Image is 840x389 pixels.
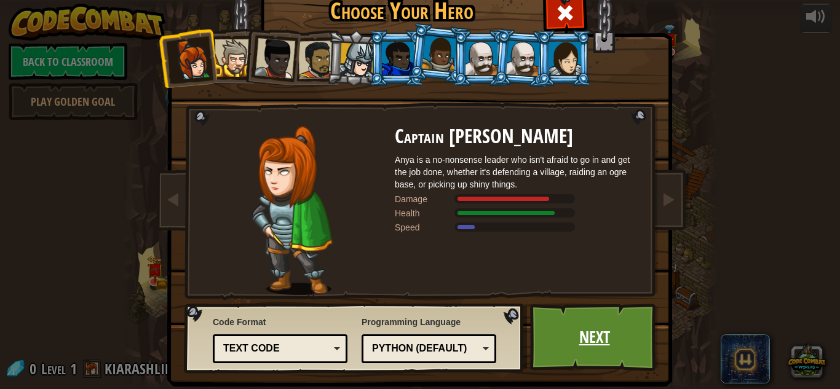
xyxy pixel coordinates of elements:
[530,304,659,371] a: Next
[395,193,641,205] div: Deals 120% of listed Warrior weapon damage.
[395,154,641,191] div: Anya is a no-nonsense leader who isn't afraid to go in and get the job done, whether it's defendi...
[213,316,347,328] span: Code Format
[241,26,301,86] li: Lady Ida Justheart
[362,316,496,328] span: Programming Language
[184,304,527,374] img: language-selector-background.png
[536,30,592,86] li: Illia Shieldsmith
[369,30,424,86] li: Gordon the Stalwart
[395,221,641,234] div: Moves at 6 meters per second.
[493,28,552,88] li: Okar Stompfoot
[285,29,341,87] li: Alejandro the Duelist
[157,28,218,88] li: Captain Anya Weston
[202,28,257,84] li: Sir Tharin Thunderfist
[395,126,641,147] h2: Captain [PERSON_NAME]
[326,29,384,88] li: Hattori Hanzō
[223,342,330,356] div: Text code
[372,342,478,356] div: Python (Default)
[395,221,456,234] div: Speed
[395,207,456,219] div: Health
[395,193,456,205] div: Damage
[395,207,641,219] div: Gains 140% of listed Warrior armor health.
[453,30,508,86] li: Okar Stompfoot
[252,126,332,295] img: captain-pose.png
[408,23,469,84] li: Arryn Stonewall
